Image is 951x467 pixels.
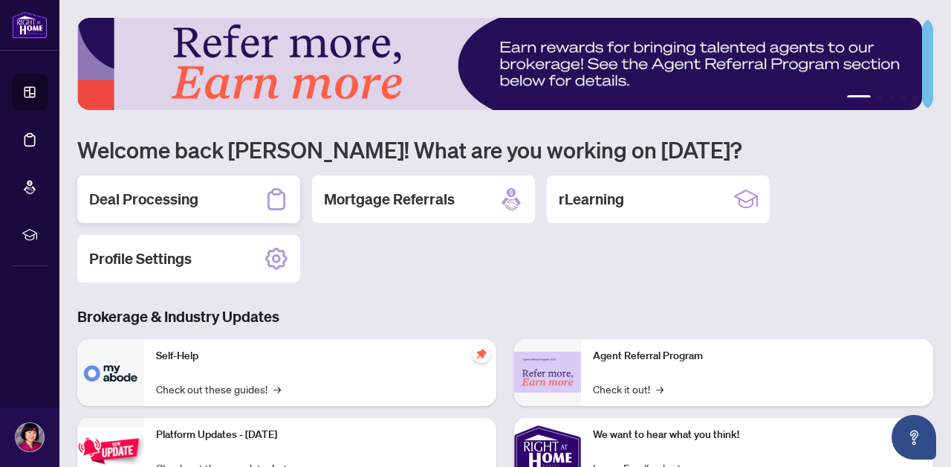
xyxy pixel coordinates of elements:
[16,423,44,451] img: Profile Icon
[156,427,484,443] p: Platform Updates - [DATE]
[559,189,624,210] h2: rLearning
[593,427,921,443] p: We want to hear what you think!
[473,345,490,363] span: pushpin
[156,381,281,397] a: Check out these guides!→
[889,95,895,101] button: 3
[273,381,281,397] span: →
[847,95,871,101] button: 1
[912,95,918,101] button: 5
[892,415,936,460] button: Open asap
[89,189,198,210] h2: Deal Processing
[77,306,933,327] h3: Brokerage & Industry Updates
[12,11,48,39] img: logo
[77,135,933,164] h1: Welcome back [PERSON_NAME]! What are you working on [DATE]?
[593,381,663,397] a: Check it out!→
[89,248,192,269] h2: Profile Settings
[324,189,455,210] h2: Mortgage Referrals
[77,339,144,406] img: Self-Help
[900,95,906,101] button: 4
[656,381,663,397] span: →
[877,95,883,101] button: 2
[77,18,922,110] img: Slide 0
[156,348,484,364] p: Self-Help
[514,352,581,393] img: Agent Referral Program
[593,348,921,364] p: Agent Referral Program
